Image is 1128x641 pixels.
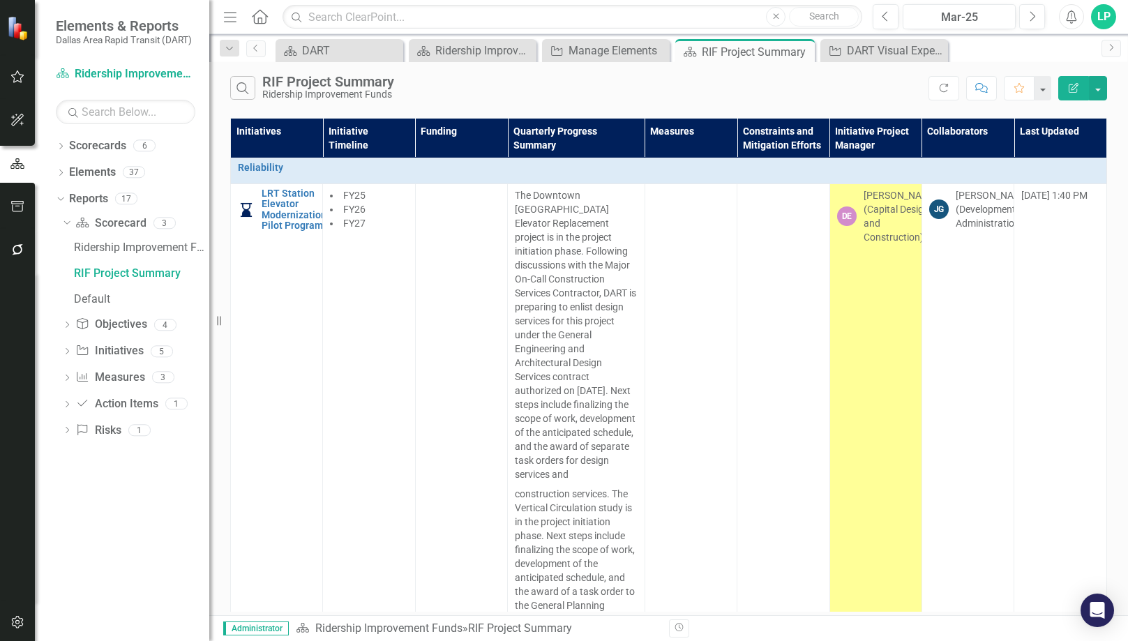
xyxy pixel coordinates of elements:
a: Reports [69,191,108,207]
td: Double-Click to Edit [323,184,415,631]
div: RIF Project Summary [702,43,811,61]
span: FY27 [343,218,366,229]
button: LP [1091,4,1116,29]
div: RIF Project Summary [468,621,572,635]
a: Initiatives [75,343,143,359]
td: Double-Click to Edit Right Click for Context Menu [231,158,1107,184]
a: Ridership Improvement Funds [56,66,195,82]
div: 3 [152,372,174,384]
a: Scorecards [69,138,126,154]
div: Ridership Improvement Funds [262,89,394,100]
div: [PERSON_NAME] (Capital Design and Construction) [864,188,938,244]
div: 17 [115,193,137,204]
a: Objectives [75,317,146,333]
a: DART Visual Experience Redesign [824,42,945,59]
input: Search Below... [56,100,195,124]
div: DART [302,42,400,59]
a: Reliability [238,163,1099,173]
div: RIF Project Summary [74,267,209,280]
a: Ridership Improvement Funds [412,42,533,59]
td: Double-Click to Edit Right Click for Context Menu [231,184,323,631]
div: DE [837,206,857,226]
div: 37 [123,167,145,179]
span: Elements & Reports [56,17,192,34]
div: DART Visual Experience Redesign [847,42,945,59]
a: Measures [75,370,144,386]
td: Double-Click to Edit [922,184,1014,631]
a: Default [70,287,209,310]
td: Double-Click to Edit [415,184,507,631]
div: 4 [154,319,176,331]
a: Risks [75,423,121,439]
div: Mar-25 [908,9,1011,26]
div: 5 [151,345,173,357]
button: Mar-25 [903,4,1016,29]
p: construction services. The Vertical Circulation study is in the project initiation phase. Next st... [515,484,637,626]
div: 1 [165,398,188,410]
small: Dallas Area Rapid Transit (DART) [56,34,192,45]
a: Ridership Improvement Funds [315,621,463,635]
button: Search [789,7,859,27]
span: FY26 [343,204,366,215]
div: RIF Project Summary [262,74,394,89]
div: 6 [133,140,156,152]
a: Elements [69,165,116,181]
span: FY25 [343,190,366,201]
div: [DATE] 1:40 PM [1021,188,1099,202]
div: Open Intercom Messenger [1081,594,1114,627]
div: Default [74,293,209,306]
a: DART [279,42,400,59]
div: Ridership Improvement Funds [435,42,533,59]
div: Manage Elements [569,42,666,59]
img: In Progress [238,202,255,218]
div: » [296,621,659,637]
div: 3 [153,217,176,229]
a: LRT Station Elevator Modernization Pilot Program [262,188,326,232]
a: Action Items [75,396,158,412]
div: Ridership Improvement Funds [74,241,209,254]
div: 1 [128,424,151,436]
td: Double-Click to Edit [829,184,922,631]
td: Double-Click to Edit [508,184,645,631]
a: Scorecard [75,216,146,232]
a: Ridership Improvement Funds [70,236,209,258]
a: Manage Elements [546,42,666,59]
td: Double-Click to Edit [737,184,829,631]
div: [PERSON_NAME] (Development Administration) [956,188,1030,230]
img: ClearPoint Strategy [7,16,31,40]
a: RIF Project Summary [70,262,209,284]
p: The Downtown [GEOGRAPHIC_DATA] Elevator Replacement project is in the project initiation phase. F... [515,188,637,484]
span: Search [809,10,839,22]
input: Search ClearPoint... [283,5,862,29]
div: JG [929,199,949,219]
span: Administrator [223,621,289,635]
